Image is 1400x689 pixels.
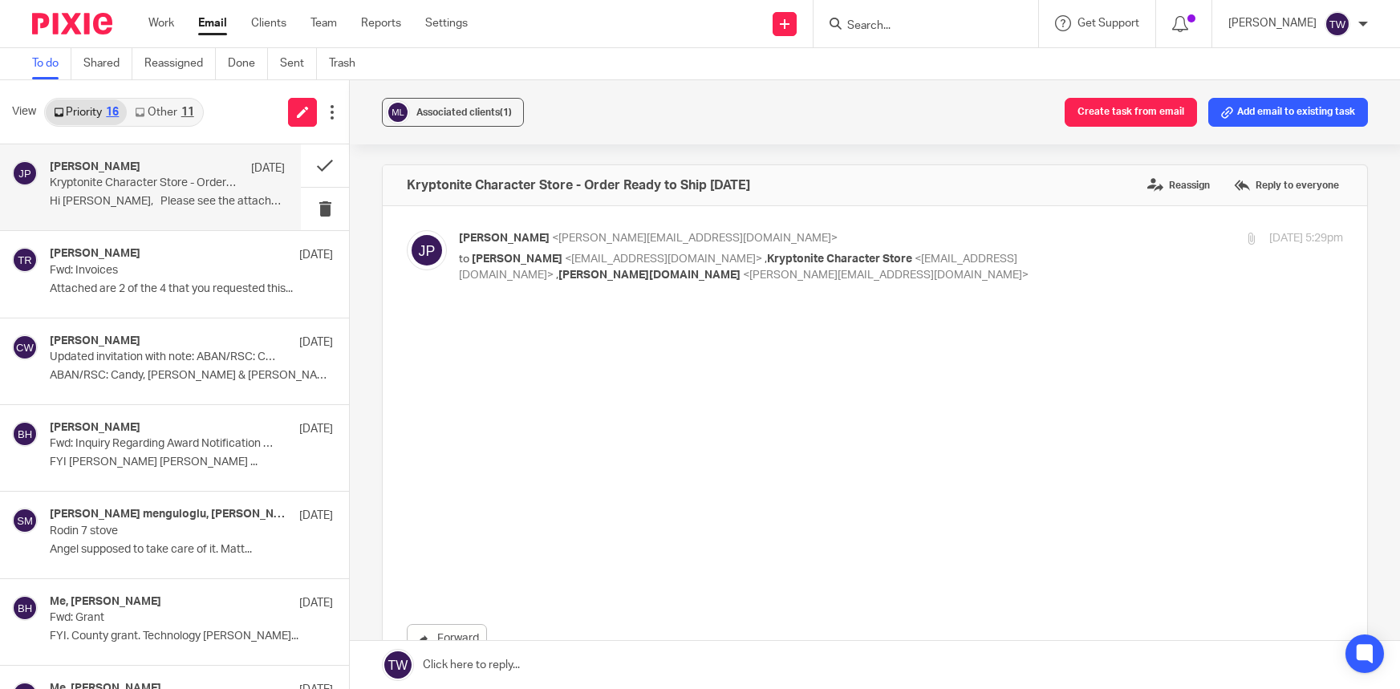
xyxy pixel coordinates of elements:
[500,107,512,117] span: (1)
[556,270,558,281] span: ,
[299,247,333,263] p: [DATE]
[280,48,317,79] a: Sent
[846,19,990,34] input: Search
[1077,18,1139,29] span: Get Support
[181,107,194,118] div: 11
[50,630,333,643] p: FYI. County grant. Technology [PERSON_NAME]...
[50,334,140,348] h4: [PERSON_NAME]
[565,253,762,265] span: <[EMAIL_ADDRESS][DOMAIN_NAME]>
[1325,11,1350,37] img: svg%3E
[416,107,512,117] span: Associated clients
[50,195,285,209] p: Hi [PERSON_NAME], Please see the attached...
[1143,173,1214,197] label: Reassign
[361,15,401,31] a: Reports
[50,595,161,609] h4: Me, [PERSON_NAME]
[127,99,201,125] a: Other11
[310,15,337,31] a: Team
[407,624,487,653] a: Forward
[386,100,410,124] img: svg%3E
[50,611,277,625] p: Fwd: Grant
[50,437,277,451] p: Fwd: Inquiry Regarding Award Notification and Fund Availability
[407,177,750,193] h4: Kryptonite Character Store - Order Ready to Ship [DATE]
[50,525,277,538] p: Rodin 7 stove
[382,98,524,127] button: Associated clients(1)
[472,253,562,265] span: [PERSON_NAME]
[459,233,550,244] span: [PERSON_NAME]
[12,595,38,621] img: svg%3E
[50,176,238,190] p: Kryptonite Character Store - Order Ready to Ship [DATE]
[50,351,277,364] p: Updated invitation with note: ABAN/RSC: Candy, [PERSON_NAME] & [PERSON_NAME] @ [DATE] 2pm - 3:20p...
[1208,98,1368,127] button: Add email to existing task
[407,230,447,270] img: svg%3E
[50,247,140,261] h4: [PERSON_NAME]
[1228,15,1317,31] p: [PERSON_NAME]
[50,508,291,521] h4: [PERSON_NAME] menguloglu, [PERSON_NAME]
[32,48,71,79] a: To do
[765,253,767,265] span: ,
[1269,230,1343,247] p: [DATE] 5:29pm
[32,13,112,34] img: Pixie
[50,456,333,469] p: FYI [PERSON_NAME] [PERSON_NAME] ...
[50,160,140,174] h4: [PERSON_NAME]
[46,99,127,125] a: Priority16
[50,543,333,557] p: Angel supposed to take care of it. Matt...
[251,15,286,31] a: Clients
[329,48,367,79] a: Trash
[558,270,741,281] span: [PERSON_NAME][DOMAIN_NAME]
[50,421,140,435] h4: [PERSON_NAME]
[251,160,285,176] p: [DATE]
[144,48,216,79] a: Reassigned
[425,15,468,31] a: Settings
[50,282,333,296] p: Attached are 2 of the 4 that you requested this...
[12,160,38,186] img: svg%3E
[12,334,38,360] img: svg%3E
[12,247,38,273] img: svg%3E
[50,264,277,278] p: Fwd: Invoices
[299,508,333,524] p: [DATE]
[1230,173,1343,197] label: Reply to everyone
[459,253,469,265] span: to
[83,48,132,79] a: Shared
[106,107,119,118] div: 16
[1065,98,1197,127] button: Create task from email
[12,103,36,120] span: View
[12,508,38,533] img: svg%3E
[12,421,38,447] img: svg%3E
[148,15,174,31] a: Work
[743,270,1029,281] span: <[PERSON_NAME][EMAIL_ADDRESS][DOMAIN_NAME]>
[228,48,268,79] a: Done
[50,369,333,383] p: ABAN/RSC: Candy, [PERSON_NAME] & [PERSON_NAME] You have...
[552,233,838,244] span: <[PERSON_NAME][EMAIL_ADDRESS][DOMAIN_NAME]>
[299,421,333,437] p: [DATE]
[198,15,227,31] a: Email
[299,595,333,611] p: [DATE]
[299,334,333,351] p: [DATE]
[767,253,912,265] span: Kryptonite Character Store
